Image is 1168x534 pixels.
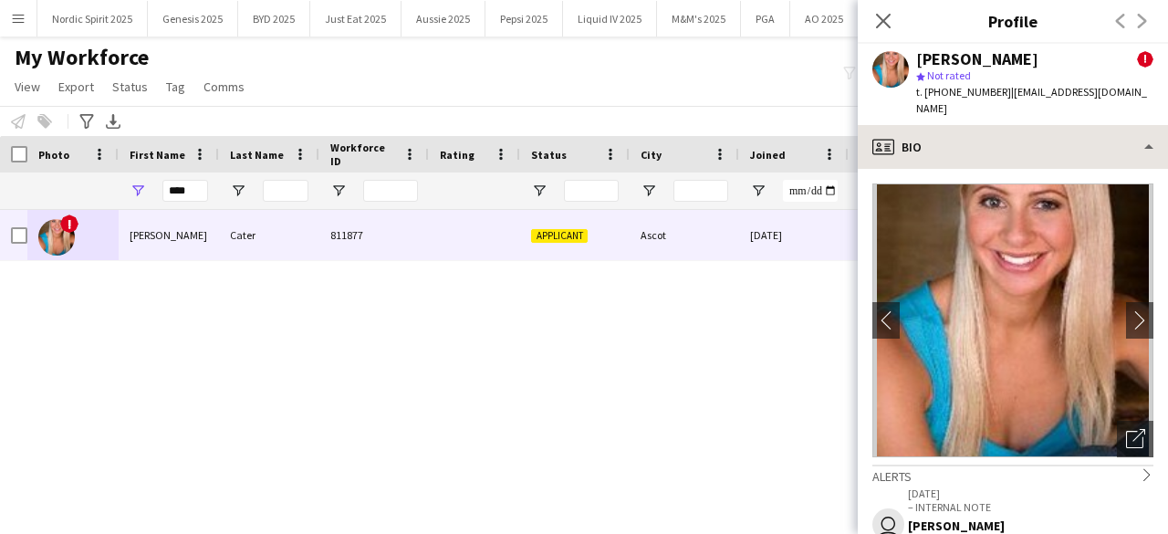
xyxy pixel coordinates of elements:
[783,180,838,202] input: Joined Filter Input
[319,210,429,260] div: 811877
[908,518,1153,534] div: [PERSON_NAME]
[51,75,101,99] a: Export
[750,183,766,199] button: Open Filter Menu
[238,1,310,37] button: BYD 2025
[37,1,148,37] button: Nordic Spirit 2025
[230,148,284,162] span: Last Name
[908,500,1153,514] p: – INTERNAL NOTE
[531,148,567,162] span: Status
[630,210,739,260] div: Ascot
[641,148,662,162] span: City
[790,1,859,37] button: AO 2025
[641,183,657,199] button: Open Filter Menu
[219,210,319,260] div: Cater
[330,183,347,199] button: Open Filter Menu
[673,180,728,202] input: City Filter Input
[38,219,75,256] img: Leslie A Cater
[58,79,94,95] span: Export
[15,44,149,71] span: My Workforce
[102,110,124,132] app-action-btn: Export XLSX
[916,51,1038,68] div: [PERSON_NAME]
[310,1,401,37] button: Just Eat 2025
[159,75,193,99] a: Tag
[916,85,1147,115] span: | [EMAIL_ADDRESS][DOMAIN_NAME]
[38,148,69,162] span: Photo
[563,1,657,37] button: Liquid IV 2025
[105,75,155,99] a: Status
[750,148,786,162] span: Joined
[872,183,1153,457] img: Crew avatar or photo
[739,210,849,260] div: [DATE]
[130,183,146,199] button: Open Filter Menu
[872,465,1153,485] div: Alerts
[741,1,790,37] button: PGA
[401,1,485,37] button: Aussie 2025
[440,148,474,162] span: Rating
[130,148,185,162] span: First Name
[908,487,1153,500] p: [DATE]
[1137,51,1153,68] span: !
[858,125,1168,169] div: Bio
[203,79,245,95] span: Comms
[657,1,741,37] button: M&M's 2025
[564,180,619,202] input: Status Filter Input
[927,68,971,82] span: Not rated
[363,180,418,202] input: Workforce ID Filter Input
[196,75,252,99] a: Comms
[858,9,1168,33] h3: Profile
[1117,421,1153,457] div: Open photos pop-in
[7,75,47,99] a: View
[531,183,547,199] button: Open Filter Menu
[916,85,1011,99] span: t. [PHONE_NUMBER]
[485,1,563,37] button: Pepsi 2025
[531,229,588,243] span: Applicant
[119,210,219,260] div: [PERSON_NAME]
[15,79,40,95] span: View
[230,183,246,199] button: Open Filter Menu
[330,141,396,168] span: Workforce ID
[60,215,78,233] span: !
[263,180,308,202] input: Last Name Filter Input
[162,180,208,202] input: First Name Filter Input
[166,79,185,95] span: Tag
[148,1,238,37] button: Genesis 2025
[112,79,148,95] span: Status
[76,110,98,132] app-action-btn: Advanced filters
